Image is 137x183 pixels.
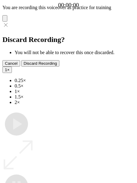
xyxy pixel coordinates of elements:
span: 1 [5,67,7,72]
li: 2× [15,100,135,105]
li: 0.25× [15,78,135,83]
p: You are recording this voiceover as practice for training [2,5,135,10]
a: 00:00:00 [58,2,79,9]
li: 0.5× [15,83,135,89]
li: 1.5× [15,94,135,100]
button: 1× [2,67,12,73]
button: Cancel [2,60,20,67]
button: Discard Recording [21,60,60,67]
li: You will not be able to recover this once discarded. [15,50,135,55]
h2: Discard Recording? [2,36,135,44]
li: 1× [15,89,135,94]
